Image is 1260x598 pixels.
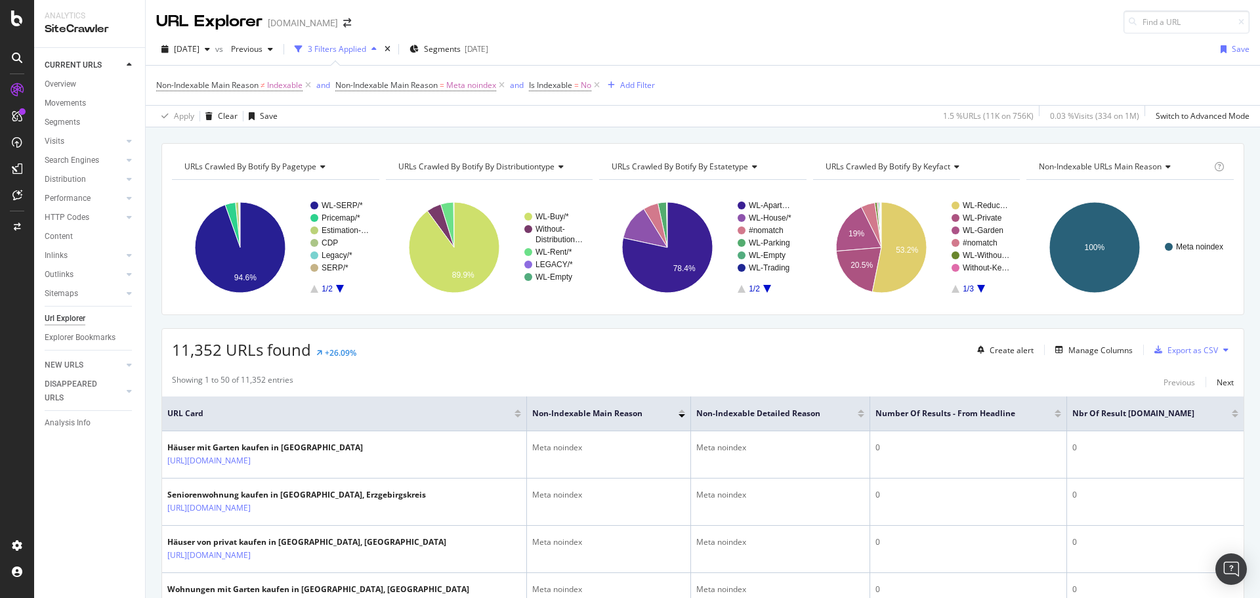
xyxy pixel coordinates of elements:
[581,76,591,95] span: No
[322,284,333,293] text: 1/2
[260,110,278,121] div: Save
[172,190,379,305] svg: A chart.
[1167,345,1218,356] div: Export as CSV
[325,347,356,358] div: +26.09%
[1072,442,1238,454] div: 0
[396,156,581,177] h4: URLs Crawled By Botify By distributiontype
[529,79,572,91] span: Is Indexable
[1150,106,1249,127] button: Switch to Advanced Mode
[532,584,685,595] div: Meta noindex
[446,76,496,95] span: Meta noindex
[1072,536,1238,548] div: 0
[45,230,136,244] a: Content
[167,584,469,595] div: Wohnungen mit Garten kaufen in [GEOGRAPHIC_DATA], [GEOGRAPHIC_DATA]
[45,312,85,326] div: Url Explorer
[267,76,303,95] span: Indexable
[184,161,316,172] span: URLs Crawled By Botify By pagetype
[343,18,351,28] div: arrow-right-arrow-left
[1068,345,1133,356] div: Manage Columns
[1072,584,1238,595] div: 0
[696,408,838,419] span: Non-Indexable Detailed Reason
[749,263,789,272] text: WL-Trading
[174,110,194,121] div: Apply
[45,154,99,167] div: Search Engines
[696,489,864,501] div: Meta noindex
[45,358,123,372] a: NEW URLS
[1050,342,1133,358] button: Manage Columns
[609,156,795,177] h4: URLs Crawled By Botify By estatetype
[335,79,438,91] span: Non-Indexable Main Reason
[386,190,593,305] svg: A chart.
[45,377,123,405] a: DISAPPEARED URLS
[156,39,215,60] button: [DATE]
[322,213,360,223] text: Pricemap/*
[172,339,311,360] span: 11,352 URLs found
[813,190,1020,305] svg: A chart.
[849,229,864,238] text: 19%
[45,11,135,22] div: Analytics
[963,251,1009,260] text: WL-Withou…
[45,230,73,244] div: Content
[465,43,488,54] div: [DATE]
[45,211,123,224] a: HTTP Codes
[535,224,565,234] text: Without-
[382,43,393,56] div: times
[45,135,123,148] a: Visits
[45,287,78,301] div: Sitemaps
[45,312,136,326] a: Url Explorer
[156,106,194,127] button: Apply
[972,339,1034,360] button: Create alert
[990,345,1034,356] div: Create alert
[1026,190,1234,305] svg: A chart.
[532,536,685,548] div: Meta noindex
[308,43,366,54] div: 3 Filters Applied
[398,161,555,172] span: URLs Crawled By Botify By distributiontype
[167,549,251,562] a: [URL][DOMAIN_NAME]
[322,263,348,272] text: SERP/*
[316,79,330,91] button: and
[45,268,123,282] a: Outlinks
[45,192,123,205] a: Performance
[45,96,136,110] a: Movements
[1164,374,1195,390] button: Previous
[599,190,807,305] div: A chart.
[1215,553,1247,585] div: Open Intercom Messenger
[673,264,696,273] text: 78.4%
[1072,408,1212,419] span: Nbr of result [DOMAIN_NAME]
[1072,489,1238,501] div: 0
[234,273,257,282] text: 94.6%
[167,408,511,419] span: URL Card
[156,79,259,91] span: Non-Indexable Main Reason
[875,442,1061,454] div: 0
[243,106,278,127] button: Save
[963,284,974,293] text: 1/3
[875,408,1035,419] span: Number of results - From Headline
[45,249,123,263] a: Inlinks
[1156,110,1249,121] div: Switch to Advanced Mode
[1217,374,1234,390] button: Next
[172,374,293,390] div: Showing 1 to 50 of 11,352 entries
[510,79,524,91] div: and
[1217,377,1234,388] div: Next
[45,331,115,345] div: Explorer Bookmarks
[167,442,363,454] div: Häuser mit Garten kaufen in [GEOGRAPHIC_DATA]
[261,79,265,91] span: ≠
[45,116,80,129] div: Segments
[1176,242,1223,251] text: Meta noindex
[943,110,1034,121] div: 1.5 % URLs ( 11K on 756K )
[535,235,583,244] text: Distribution…
[1050,110,1139,121] div: 0.03 % Visits ( 334 on 1M )
[45,77,76,91] div: Overview
[45,268,73,282] div: Outlinks
[45,416,136,430] a: Analysis Info
[167,536,446,548] div: Häuser von privat kaufen in [GEOGRAPHIC_DATA], [GEOGRAPHIC_DATA]
[696,442,864,454] div: Meta noindex
[45,249,68,263] div: Inlinks
[45,211,89,224] div: HTTP Codes
[696,536,864,548] div: Meta noindex
[875,489,1061,501] div: 0
[218,110,238,121] div: Clear
[963,213,1002,223] text: WL-Private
